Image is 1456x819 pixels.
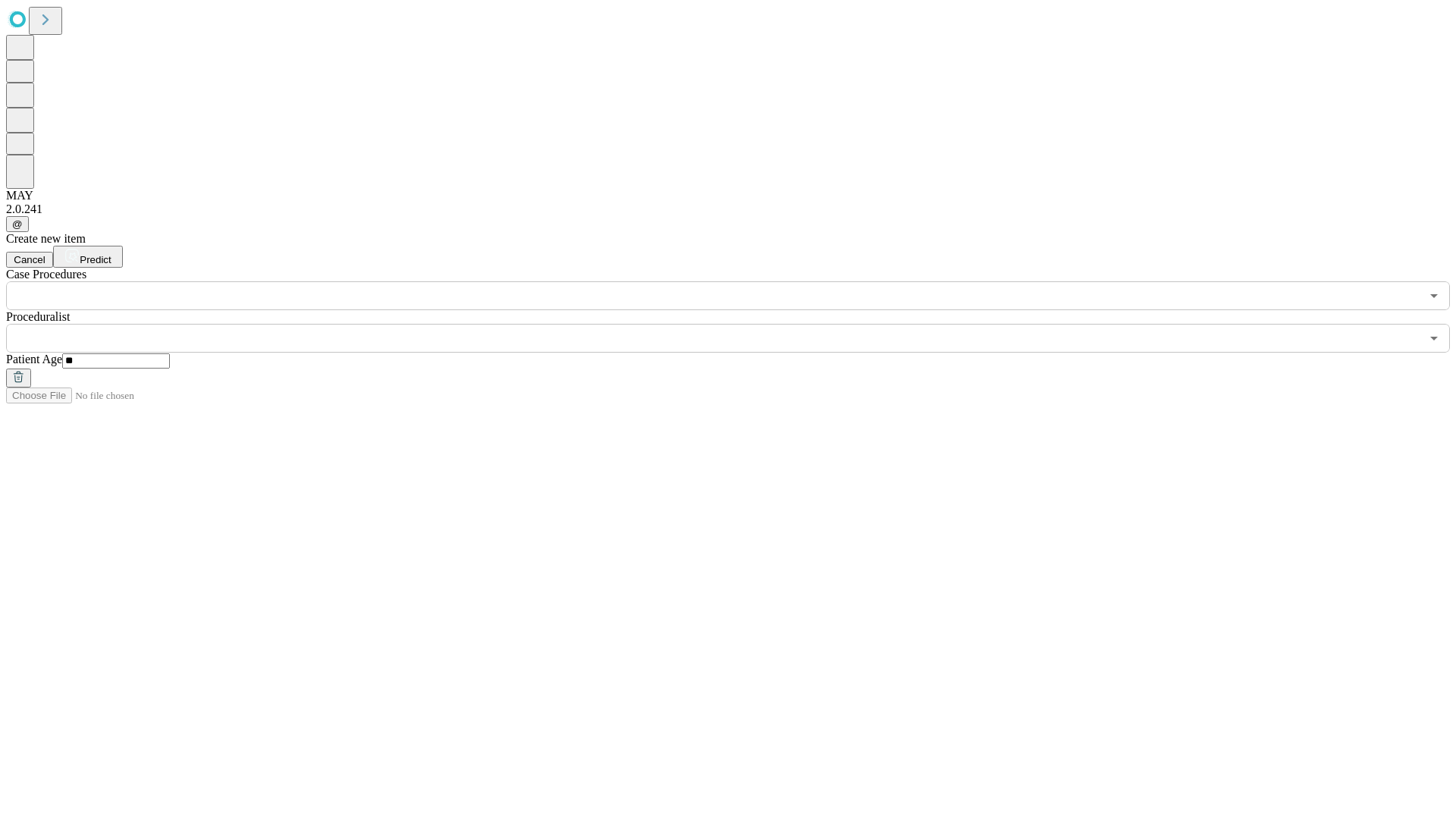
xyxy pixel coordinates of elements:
button: Open [1423,285,1445,306]
div: MAY [6,189,1450,202]
span: @ [12,218,23,230]
div: 2.0.241 [6,202,1450,216]
button: Predict [53,246,123,268]
span: Predict [80,254,111,265]
button: @ [6,216,29,232]
span: Patient Age [6,353,62,366]
button: Cancel [6,252,53,268]
span: Cancel [14,254,45,265]
span: Proceduralist [6,310,70,323]
span: Create new item [6,232,86,245]
button: Open [1423,328,1445,349]
span: Scheduled Procedure [6,268,86,281]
